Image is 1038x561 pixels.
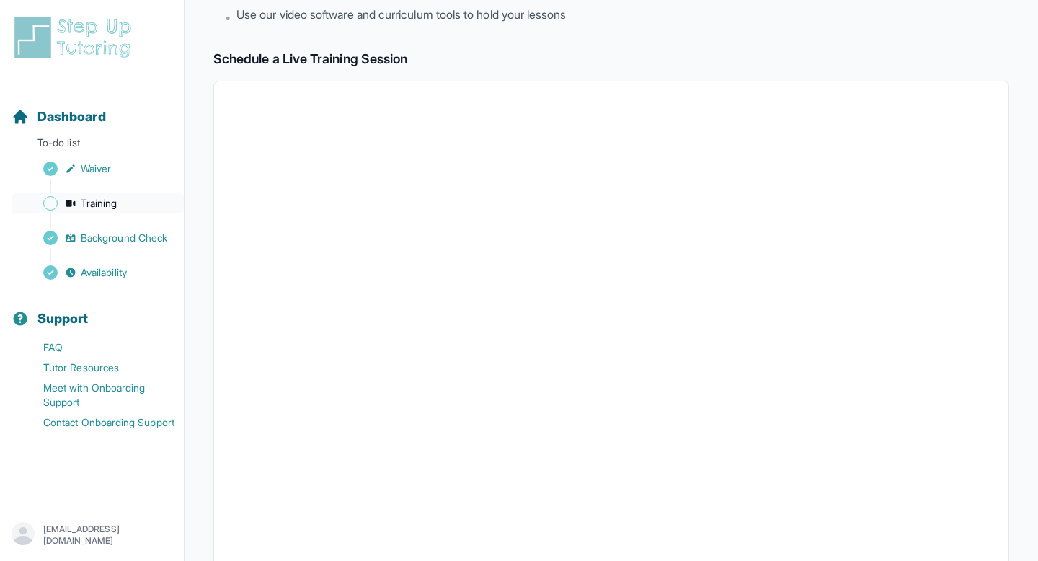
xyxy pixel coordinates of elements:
a: Dashboard [12,107,106,127]
span: • [225,9,231,26]
button: Dashboard [6,84,178,133]
span: Use our video software and curriculum tools to hold your lessons [236,6,566,23]
p: To-do list [6,136,178,156]
button: Support [6,286,178,335]
a: FAQ [12,337,184,358]
img: logo [12,14,140,61]
span: Support [37,309,89,329]
h2: Schedule a Live Training Session [213,49,1009,69]
a: Training [12,193,184,213]
a: Tutor Resources [12,358,184,378]
a: Meet with Onboarding Support [12,378,184,412]
a: Contact Onboarding Support [12,412,184,433]
span: Dashboard [37,107,106,127]
button: [EMAIL_ADDRESS][DOMAIN_NAME] [12,522,172,548]
a: Waiver [12,159,184,179]
span: Availability [81,265,127,280]
a: Availability [12,262,184,283]
span: Background Check [81,231,167,245]
a: Background Check [12,228,184,248]
p: [EMAIL_ADDRESS][DOMAIN_NAME] [43,524,172,547]
span: Training [81,196,117,211]
span: Waiver [81,162,111,176]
